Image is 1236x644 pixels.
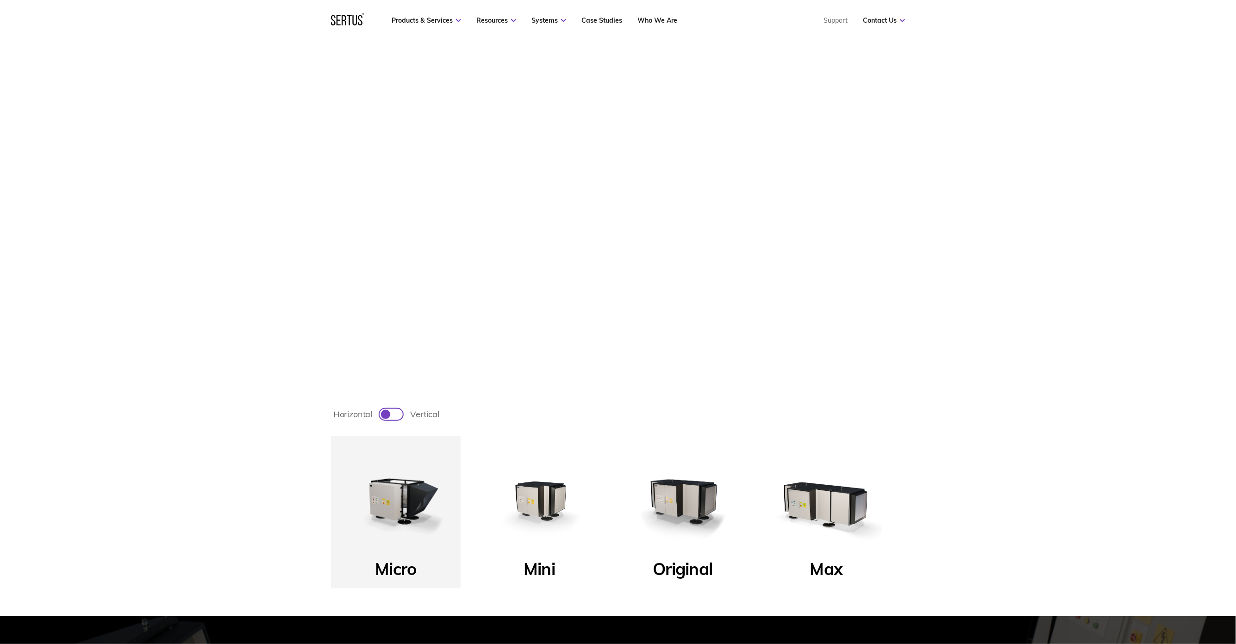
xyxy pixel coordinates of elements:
[375,558,416,585] p: Micro
[863,16,905,25] a: Contact Us
[333,409,372,419] span: horizontal
[340,445,451,556] img: Micro
[476,16,516,25] a: Resources
[810,558,843,585] p: Max
[824,16,848,25] a: Support
[524,558,555,585] p: Mini
[771,445,882,556] img: Max
[637,16,677,25] a: Who We Are
[484,445,595,556] img: Mini
[410,409,439,419] span: vertical
[581,16,622,25] a: Case Studies
[627,445,738,556] img: Original
[1070,538,1236,644] iframe: Chat Widget
[653,558,712,585] p: Original
[392,16,461,25] a: Products & Services
[531,16,566,25] a: Systems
